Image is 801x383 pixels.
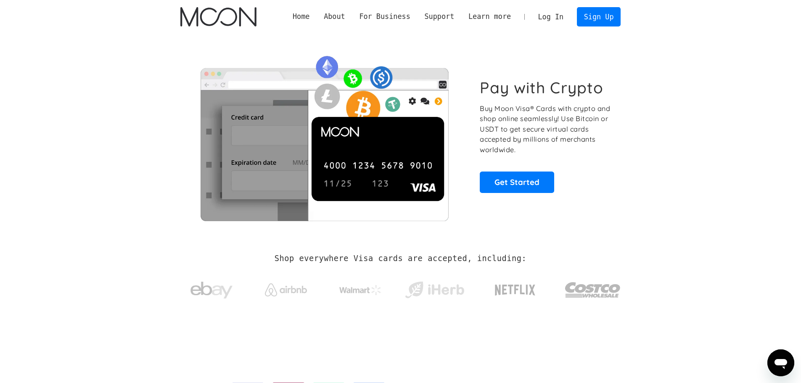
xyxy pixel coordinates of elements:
img: Walmart [339,285,381,295]
div: Support [424,11,454,22]
div: Support [418,11,461,22]
img: Airbnb [265,283,307,296]
div: About [324,11,345,22]
img: Moon Logo [180,7,256,26]
img: Costco [565,274,621,306]
img: Moon Cards let you spend your crypto anywhere Visa is accepted. [180,50,468,221]
a: Sign Up [577,7,621,26]
a: Walmart [329,277,391,299]
a: Airbnb [254,275,317,301]
a: ebay [180,269,243,308]
a: Log In [531,8,571,26]
div: Learn more [468,11,511,22]
a: Netflix [478,271,553,305]
a: Get Started [480,172,554,193]
h1: Pay with Crypto [480,78,603,97]
a: Costco [565,266,621,310]
div: For Business [352,11,418,22]
a: home [180,7,256,26]
iframe: Mesajlaşma penceresini başlatma düğmesi [767,349,794,376]
img: Netflix [494,280,536,301]
p: Buy Moon Visa® Cards with crypto and shop online seamlessly! Use Bitcoin or USDT to get secure vi... [480,103,611,155]
div: Learn more [461,11,518,22]
a: Home [286,11,317,22]
div: For Business [359,11,410,22]
div: About [317,11,352,22]
img: ebay [190,277,233,304]
img: iHerb [403,279,466,301]
h2: Shop everywhere Visa cards are accepted, including: [275,254,526,263]
a: iHerb [403,271,466,305]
